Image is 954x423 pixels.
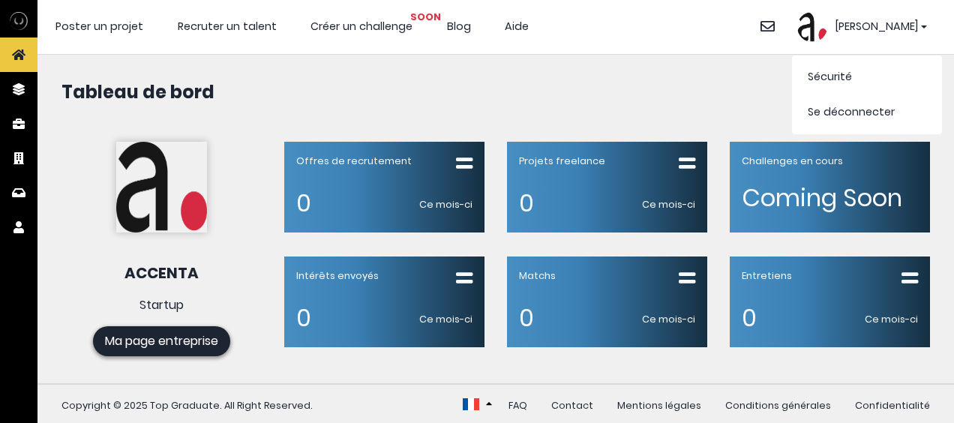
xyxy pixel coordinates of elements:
a: Matchs 0 Ce mois-ci [507,256,707,347]
a: Poster un projet [55,19,143,34]
a: Offres de recrutement 0 Ce mois-ci [284,142,484,232]
span: Ce mois-ci [642,312,695,336]
img: Antoine Duchene [797,12,827,42]
span: Coming Soon [742,180,902,216]
span: Ce mois-ci [419,197,472,221]
h1: Tableau de bord [61,79,930,106]
a: Conditions générales [725,399,831,412]
span: Ce mois-ci [865,312,918,336]
h1: ACCENTA [124,262,199,284]
span: [PERSON_NAME] [835,19,918,35]
a: FAQ [508,399,527,412]
a: Ma page entreprise [93,326,230,356]
span: Ce mois-ci [642,197,695,221]
span: 0 [742,300,757,336]
a: Projets freelance 0 Ce mois-ci [507,142,707,232]
a: Sécurité [808,69,852,84]
span: 0 [296,185,311,221]
span: 0 [519,300,534,336]
a: Mentions légales [617,399,701,412]
span: Startup [139,296,184,314]
p: Intérêts envoyés [296,268,472,288]
span: SOON [410,10,441,24]
a: Confidentialité [855,399,930,412]
a: Créer un challenge [310,19,412,34]
p: Offres de recrutement [296,154,472,173]
span: 0 [519,185,534,221]
a: Se déconnecter [808,104,895,119]
a: Recruter un talent [178,19,277,34]
span: Ce mois-ci [419,312,472,336]
p: Entretiens [742,268,918,288]
p: Matchs [519,268,695,288]
p: Challenges en cours [742,154,918,168]
a: Entretiens 0 Ce mois-ci [730,256,930,347]
a: Intérêts envoyés 0 Ce mois-ci [284,256,484,347]
a: Aide [505,19,529,34]
p: Projets freelance [519,154,695,173]
a: Blog [447,19,471,34]
span: 0 [296,300,311,336]
img: ACCENTA [116,142,207,232]
a: Contact [551,399,593,412]
img: Top Graduate [10,12,28,30]
span: Copyright © 2025 Top Graduate. All Right Reserved. [61,398,313,412]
